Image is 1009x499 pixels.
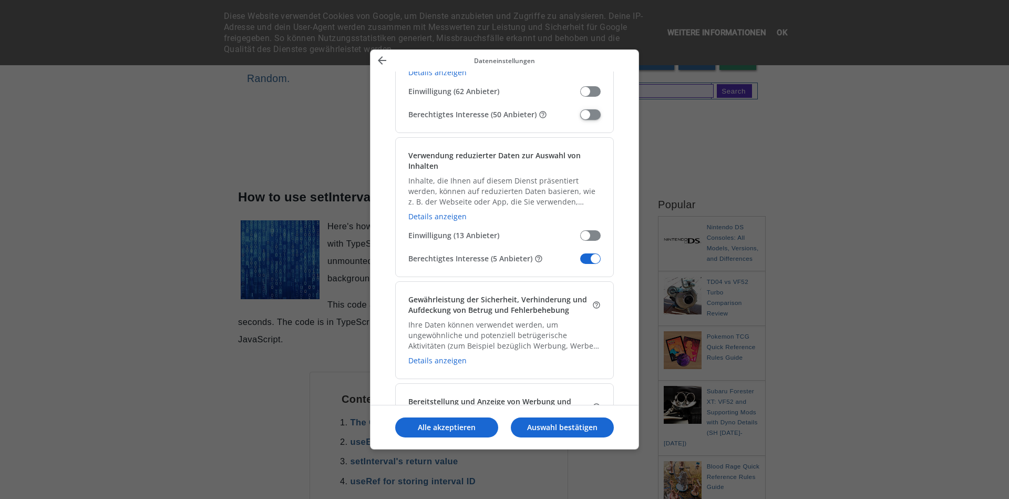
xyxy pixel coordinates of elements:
[408,150,601,171] h2: Verwendung reduzierter Daten zur Auswahl von Inhalten
[408,253,580,264] span: Berechtigtes Interesse (5 Anbieter)
[539,110,547,119] button: Einige Anbieter bitten Sie nicht um Ihre Einwilligung, sondern nutzen Ihre personenbezogenen Date...
[408,294,590,315] h2: Gewährleistung der Sicherheit, Verhinderung und Aufdeckung von Betrug und Fehlerbehebung
[408,230,580,241] span: Einwilligung (13 Anbieter)
[408,211,467,221] a: Details anzeigen, Verwendung reduzierter Daten zur Auswahl von Inhalten
[511,422,614,433] p: Auswahl bestätigen
[395,422,498,433] p: Alle akzeptieren
[408,176,601,207] p: Inhalte, die Ihnen auf diesem Dienst präsentiert werden, können auf reduzierten Daten basieren, w...
[370,49,639,450] div: Meine Daten verwalten
[408,355,467,365] a: Details anzeigen, Gewährleistung der Sicherheit, Verhinderung und Aufdeckung von Betrug und Fehle...
[395,417,498,437] button: Alle akzeptieren
[373,54,392,69] button: Zurück
[392,56,617,65] p: Dateneinstellungen
[408,109,580,120] span: Berechtigtes Interesse (50 Anbieter)
[534,254,543,263] button: Einige Anbieter bitten Sie nicht um Ihre Einwilligung, sondern nutzen Ihre personenbezogenen Date...
[408,86,580,97] span: Einwilligung (62 Anbieter)
[592,394,601,420] button: Das ist ein Grund dafür, dass Anbieter Daten verwenden. Daten, die der Sicherheit oder einer ande...
[408,320,601,351] p: Ihre Daten können verwendet werden, um ungewöhnliche und potenziell betrügerische Aktivitäten (zu...
[592,292,601,318] button: Das ist ein Grund dafür, dass Anbieter Daten verwenden. Daten, die der Sicherheit oder einer ande...
[408,67,467,77] a: Details anzeigen, Entwicklung und Verbesserung der Angebote
[408,396,590,417] h2: Bereitstellung und Anzeige von Werbung und Inhalten
[511,417,614,437] button: Auswahl bestätigen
